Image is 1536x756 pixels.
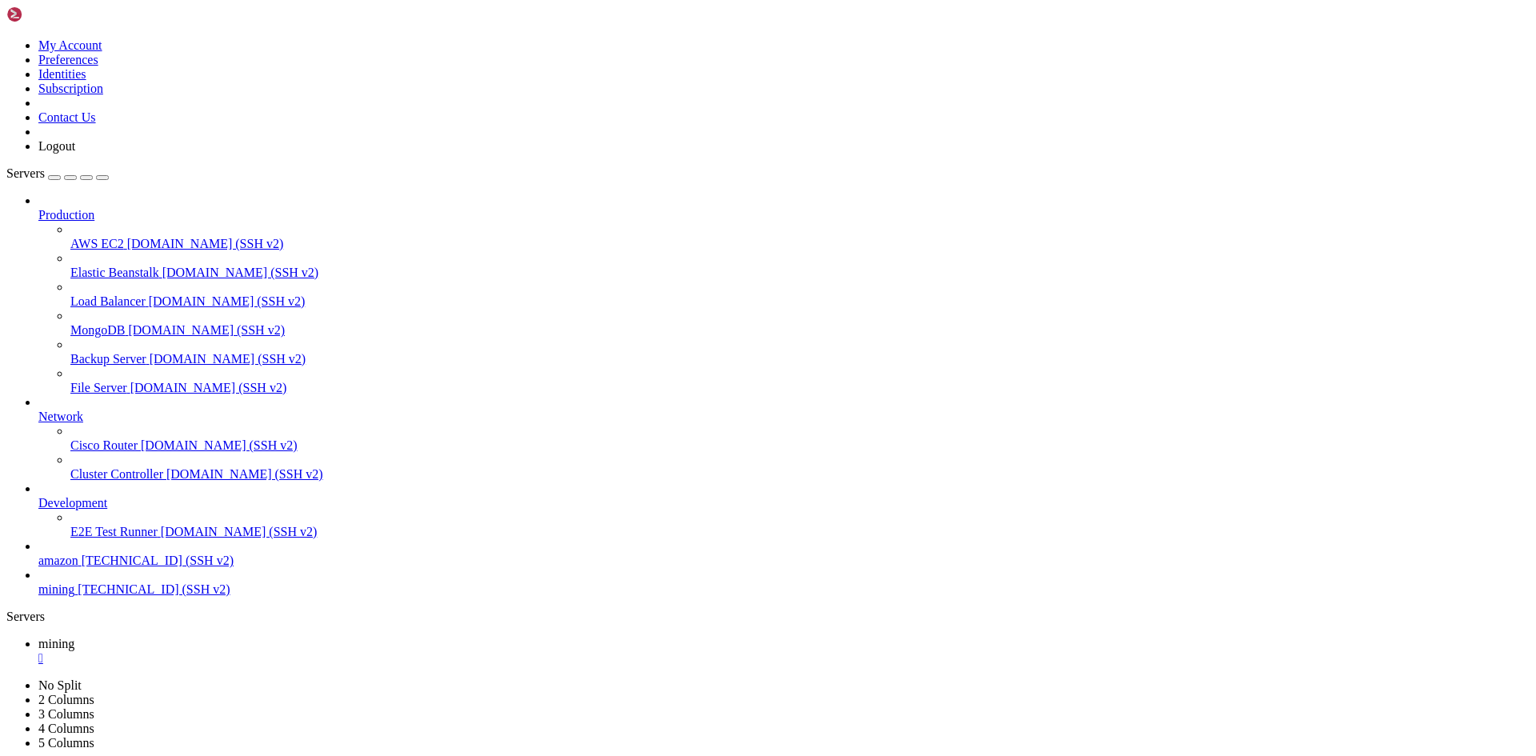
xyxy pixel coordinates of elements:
[38,678,82,692] a: No Split
[38,554,1530,568] a: amazon [TECHNICAL_ID] (SSH v2)
[166,467,323,481] span: [DOMAIN_NAME] (SSH v2)
[6,166,109,180] a: Servers
[38,637,1530,666] a: mining
[38,208,1530,222] a: Production
[149,294,306,308] span: [DOMAIN_NAME] (SSH v2)
[38,637,74,650] span: mining
[141,438,298,452] span: [DOMAIN_NAME] (SSH v2)
[38,693,94,706] a: 2 Columns
[70,453,1530,482] li: Cluster Controller [DOMAIN_NAME] (SSH v2)
[130,381,287,394] span: [DOMAIN_NAME] (SSH v2)
[38,67,86,81] a: Identities
[70,309,1530,338] li: MongoDB [DOMAIN_NAME] (SSH v2)
[70,237,1530,251] a: AWS EC2 [DOMAIN_NAME] (SSH v2)
[70,381,1530,395] a: File Server [DOMAIN_NAME] (SSH v2)
[70,525,1530,539] a: E2E Test Runner [DOMAIN_NAME] (SSH v2)
[70,438,138,452] span: Cisco Router
[70,323,1530,338] a: MongoDB [DOMAIN_NAME] (SSH v2)
[70,352,146,366] span: Backup Server
[70,294,146,308] span: Load Balancer
[38,410,83,423] span: Network
[38,496,107,510] span: Development
[70,438,1530,453] a: Cisco Router [DOMAIN_NAME] (SSH v2)
[38,554,78,567] span: amazon
[38,651,1530,666] a: 
[38,736,94,750] a: 5 Columns
[38,539,1530,568] li: amazon [TECHNICAL_ID] (SSH v2)
[38,722,94,735] a: 4 Columns
[70,280,1530,309] li: Load Balancer [DOMAIN_NAME] (SSH v2)
[70,323,125,337] span: MongoDB
[128,323,285,337] span: [DOMAIN_NAME] (SSH v2)
[70,525,158,538] span: E2E Test Runner
[38,410,1530,424] a: Network
[38,194,1530,395] li: Production
[38,568,1530,597] li: mining [TECHNICAL_ID] (SSH v2)
[38,707,94,721] a: 3 Columns
[38,395,1530,482] li: Network
[162,266,319,279] span: [DOMAIN_NAME] (SSH v2)
[38,82,103,95] a: Subscription
[70,467,1530,482] a: Cluster Controller [DOMAIN_NAME] (SSH v2)
[70,237,124,250] span: AWS EC2
[70,222,1530,251] li: AWS EC2 [DOMAIN_NAME] (SSH v2)
[38,139,75,153] a: Logout
[150,352,306,366] span: [DOMAIN_NAME] (SSH v2)
[38,208,94,222] span: Production
[6,610,1530,624] div: Servers
[38,496,1530,510] a: Development
[70,424,1530,453] li: Cisco Router [DOMAIN_NAME] (SSH v2)
[38,482,1530,539] li: Development
[70,338,1530,366] li: Backup Server [DOMAIN_NAME] (SSH v2)
[70,251,1530,280] li: Elastic Beanstalk [DOMAIN_NAME] (SSH v2)
[6,166,45,180] span: Servers
[82,554,234,567] span: [TECHNICAL_ID] (SSH v2)
[70,352,1530,366] a: Backup Server [DOMAIN_NAME] (SSH v2)
[70,266,1530,280] a: Elastic Beanstalk [DOMAIN_NAME] (SSH v2)
[70,294,1530,309] a: Load Balancer [DOMAIN_NAME] (SSH v2)
[38,53,98,66] a: Preferences
[127,237,284,250] span: [DOMAIN_NAME] (SSH v2)
[38,582,74,596] span: mining
[70,266,159,279] span: Elastic Beanstalk
[38,38,102,52] a: My Account
[70,510,1530,539] li: E2E Test Runner [DOMAIN_NAME] (SSH v2)
[78,582,230,596] span: [TECHNICAL_ID] (SSH v2)
[6,6,98,22] img: Shellngn
[70,366,1530,395] li: File Server [DOMAIN_NAME] (SSH v2)
[70,381,127,394] span: File Server
[161,525,318,538] span: [DOMAIN_NAME] (SSH v2)
[38,582,1530,597] a: mining [TECHNICAL_ID] (SSH v2)
[70,467,163,481] span: Cluster Controller
[38,110,96,124] a: Contact Us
